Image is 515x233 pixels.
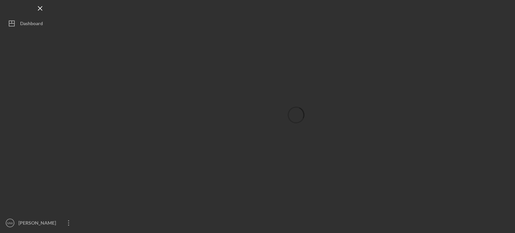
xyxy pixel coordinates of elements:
[17,216,60,231] div: [PERSON_NAME]
[3,216,77,230] button: MW[PERSON_NAME]
[7,221,13,225] text: MW
[3,17,77,30] button: Dashboard
[20,17,43,32] div: Dashboard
